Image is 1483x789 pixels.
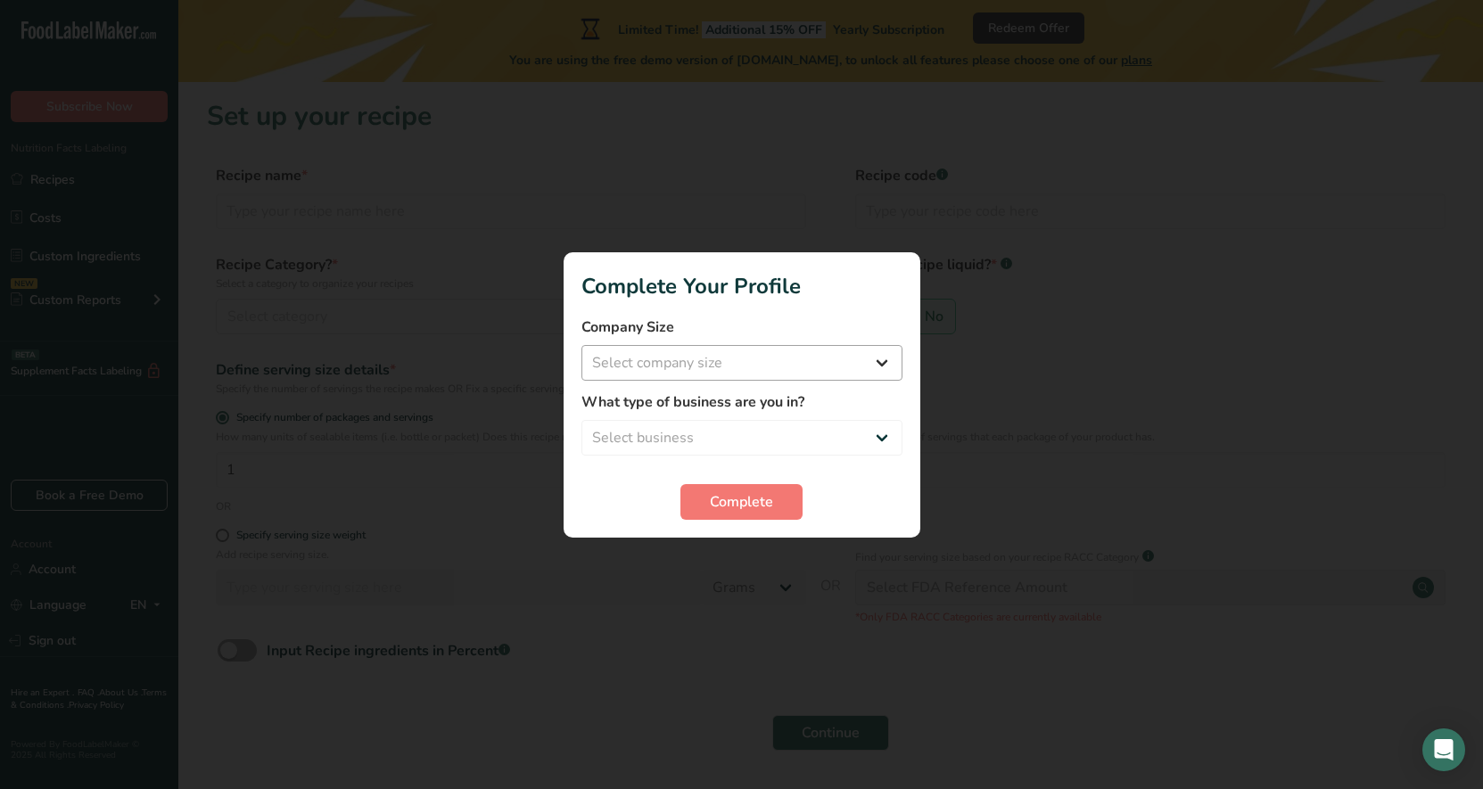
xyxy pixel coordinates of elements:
label: Company Size [581,316,902,338]
label: What type of business are you in? [581,391,902,413]
h1: Complete Your Profile [581,270,902,302]
button: Complete [680,484,803,520]
div: Open Intercom Messenger [1422,728,1465,771]
span: Complete [710,491,773,513]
